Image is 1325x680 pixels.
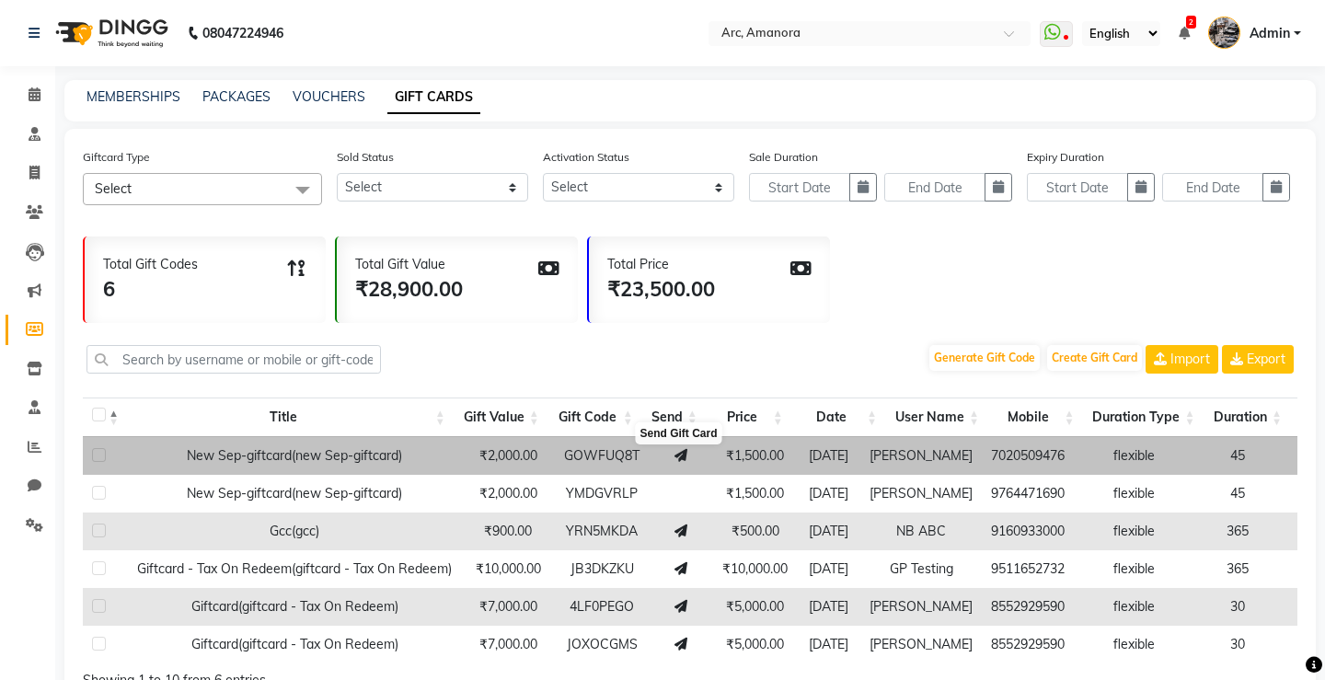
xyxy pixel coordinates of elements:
[860,588,982,626] td: [PERSON_NAME]
[566,523,638,539] span: YRN5MKDA
[455,398,548,437] th: Gift Value: activate to sort column ascending
[1222,345,1294,374] button: Export
[1047,345,1142,371] button: Create Gift Card
[797,475,860,513] td: [DATE]
[713,588,797,626] td: ₹5,000.00
[128,398,455,437] th: Title: activate to sort column ascending
[1247,351,1285,367] span: Export
[461,550,555,588] td: ₹10,000.00
[988,398,1083,437] th: Mobile: activate to sort column ascending
[860,437,982,475] td: [PERSON_NAME]
[567,636,638,652] span: JOXOCGMS
[982,513,1074,550] td: 9160933000
[860,475,982,513] td: [PERSON_NAME]
[103,255,198,274] div: Total Gift Codes
[860,513,982,550] td: NB ABC
[884,173,985,202] input: End Date
[95,180,132,197] span: Select
[797,626,860,663] td: [DATE]
[929,345,1040,371] button: Generate Gift Code
[860,550,982,588] td: GP Testing
[461,475,555,513] td: ₹2,000.00
[1194,626,1281,663] td: 30
[355,255,463,274] div: Total Gift Value
[1074,588,1194,626] td: flexible
[713,475,797,513] td: ₹1,500.00
[713,626,797,663] td: ₹5,000.00
[566,485,638,501] span: YMDGVRLP
[982,626,1074,663] td: 8552929590
[1194,588,1281,626] td: 30
[707,398,792,437] th: Price: activate to sort column ascending
[860,626,982,663] td: [PERSON_NAME]
[461,513,555,550] td: ₹900.00
[797,550,860,588] td: [DATE]
[86,88,180,105] a: MEMBERSHIPS
[1146,345,1218,374] button: Import
[202,88,271,105] a: PACKAGES
[128,513,461,550] td: Gcc(gcc)
[1074,626,1194,663] td: flexible
[128,588,461,626] td: Giftcard(giftcard - Tax On Redeem)
[387,81,480,114] a: GIFT CARDS
[128,626,461,663] td: Giftcard(giftcard - Tax On Redeem)
[749,173,850,202] input: Start Date
[570,560,634,577] span: JB3DKZKU
[103,274,198,305] div: 6
[1027,149,1104,166] label: Expiry Duration
[564,447,639,464] span: GOWFUQ8T
[713,437,797,475] td: ₹1,500.00
[83,149,150,166] label: Giftcard Type
[792,398,886,437] th: Date: activate to sort column ascending
[886,398,988,437] th: User Name: activate to sort column ascending
[797,437,860,475] td: [DATE]
[355,274,463,305] div: ₹28,900.00
[642,398,707,437] th: Send : activate to sort column ascending
[982,550,1074,588] td: 9511652732
[461,588,555,626] td: ₹7,000.00
[337,149,394,166] label: Sold Status
[1074,513,1194,550] td: flexible
[548,398,642,437] th: Gift Code: activate to sort column ascending
[982,588,1074,626] td: 8552929590
[1074,437,1194,475] td: flexible
[293,88,365,105] a: VOUCHERS
[1194,437,1281,475] td: 45
[607,255,715,274] div: Total Price
[47,7,173,59] img: logo
[1194,475,1281,513] td: 45
[1162,173,1263,202] input: End Date
[713,513,797,550] td: ₹500.00
[1250,24,1290,43] span: Admin
[461,626,555,663] td: ₹7,000.00
[1027,173,1128,202] input: Start Date
[797,513,860,550] td: [DATE]
[749,149,818,166] label: Sale Duration
[83,398,128,437] th: : activate to sort column descending
[128,437,461,475] td: New Sep-giftcard(new Sep-giftcard)
[1074,475,1194,513] td: flexible
[1204,398,1291,437] th: Duration: activate to sort column ascending
[86,345,381,374] input: Search by username or mobile or gift-code
[1074,550,1194,588] td: flexible
[1194,550,1281,588] td: 365
[1179,25,1190,41] a: 2
[1208,17,1240,49] img: Admin
[636,422,722,444] div: Send Gift Card
[461,437,555,475] td: ₹2,000.00
[1194,513,1281,550] td: 365
[202,7,283,59] b: 08047224946
[1186,16,1196,29] span: 2
[543,149,629,166] label: Activation Status
[1083,398,1204,437] th: Duration Type: activate to sort column ascending
[128,550,461,588] td: Giftcard - Tax On Redeem(giftcard - Tax On Redeem)
[982,475,1074,513] td: 9764471690
[1170,351,1210,367] span: Import
[797,588,860,626] td: [DATE]
[570,598,634,615] span: 4LF0PEGO
[607,274,715,305] div: ₹23,500.00
[713,550,797,588] td: ₹10,000.00
[982,437,1074,475] td: 7020509476
[128,475,461,513] td: New Sep-giftcard(new Sep-giftcard)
